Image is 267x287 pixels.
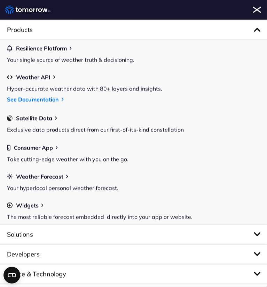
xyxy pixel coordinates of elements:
img: api.svg [7,74,13,80]
img: sun.svg [7,173,13,180]
a: Resilience PlatformYour single source of weather truth & decisioning. [7,45,260,62]
div: Exclusive data products direct from our first-of-its-kind constellation [7,126,251,133]
a: See Documentation [7,96,59,103]
div: Your hyperlocal personal weather forecast. [7,184,251,191]
div: Your single source of weather truth & decisioning. [7,56,251,63]
a: Weather APIHyper-accurate weather data with 80+ layers and insights. [7,74,260,91]
img: satellite-data-menu.png [7,115,13,121]
span: Satellite Data [16,115,52,121]
div: Take cutting-edge weather with you on the go. [7,156,251,163]
span: Consumer App [14,145,53,151]
div: The most reliable forecast embedded directly into your app or website. [7,213,251,220]
img: plus-circle.svg [7,202,13,208]
a: Satellite DataExclusive data products direct from our first-of-its-kind constellation [7,115,260,132]
span: Weather API [16,74,50,80]
span: Widgets [16,202,39,208]
a: WidgetsThe most reliable forecast embedded directly into your app or website. [7,202,260,219]
img: bell.svg [7,45,13,51]
button: Open CMP widget [3,267,20,284]
span: Weather Forecast [16,173,63,180]
div: Hyper-accurate weather data with 80+ layers and insights. [7,85,251,92]
a: Weather ForecastYour hyperlocal personal weather forecast. [7,173,260,190]
img: mobile.svg [7,145,10,151]
span: Resilience Platform [16,45,67,51]
a: Home link [5,5,50,15]
a: Consumer AppTake cutting-edge weather with you on the go. [7,145,260,161]
button: Toggle mobile menu [252,5,262,15]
